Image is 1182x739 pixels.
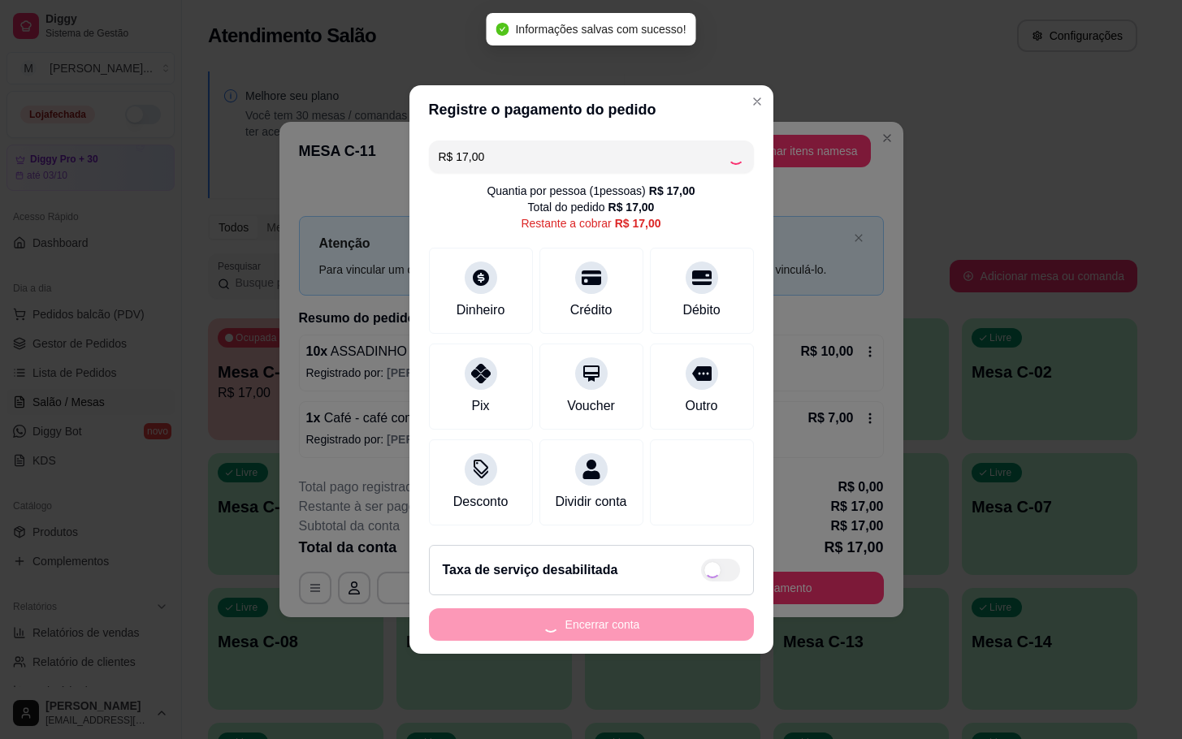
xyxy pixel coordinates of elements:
[685,396,717,416] div: Outro
[570,300,613,320] div: Crédito
[443,560,618,580] h2: Taxa de serviço desabilitada
[515,23,686,36] span: Informações salvas com sucesso!
[567,396,615,416] div: Voucher
[528,199,655,215] div: Total do pedido
[487,183,695,199] div: Quantia por pessoa ( 1 pessoas)
[555,492,626,512] div: Dividir conta
[453,492,509,512] div: Desconto
[439,140,728,173] input: Ex.: hambúrguer de cordeiro
[457,300,505,320] div: Dinheiro
[496,23,509,36] span: check-circle
[521,215,660,231] div: Restante a cobrar
[471,396,489,416] div: Pix
[728,149,744,165] div: Loading
[744,89,770,115] button: Close
[608,199,655,215] div: R$ 17,00
[682,300,720,320] div: Débito
[409,85,773,134] header: Registre o pagamento do pedido
[615,215,661,231] div: R$ 17,00
[649,183,695,199] div: R$ 17,00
